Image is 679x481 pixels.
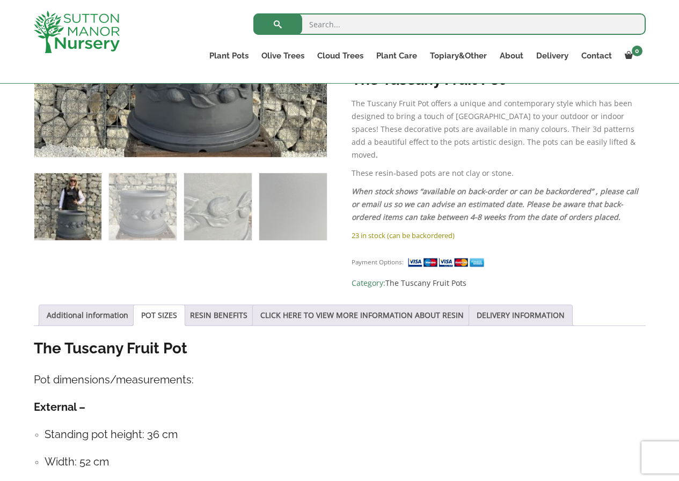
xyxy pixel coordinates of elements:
[477,305,565,325] a: DELIVERY INFORMATION
[259,173,326,240] img: The Tuscany Fruit Pot 50 Colour Charcoal - Image 4
[47,305,128,325] a: Additional information
[260,305,464,325] a: CLICK HERE TO VIEW MORE INFORMATION ABOUT RESIN
[352,258,404,266] small: Payment Options:
[45,426,646,443] h4: Standing pot height: 36 cm
[45,454,646,470] h4: Width: 52 cm
[34,11,120,53] img: logo
[352,167,645,180] p: These resin-based pots are not clay or stone.
[352,277,645,290] span: Category:
[141,305,177,325] a: POT SIZES
[385,278,466,288] a: The Tuscany Fruit Pots
[352,97,645,161] p: The Tuscany Fruit Pot offers a unique and contemporary style which has been designed to bring a t...
[203,48,255,63] a: Plant Pots
[34,401,85,413] strong: External –
[352,229,645,242] p: 23 in stock (can be backordered)
[34,173,101,240] img: The Tuscany Fruit Pot 50 Colour Charcoal
[370,48,424,63] a: Plant Care
[575,48,618,63] a: Contact
[407,257,488,268] img: payment supported
[253,13,646,35] input: Search...
[34,339,187,357] strong: The Tuscany Fruit Pot
[530,48,575,63] a: Delivery
[618,48,646,63] a: 0
[311,48,370,63] a: Cloud Trees
[255,48,311,63] a: Olive Trees
[352,186,638,222] em: When stock shows “available on back-order or can be backordered” , please call or email us so we ...
[632,46,643,56] span: 0
[493,48,530,63] a: About
[184,173,251,240] img: The Tuscany Fruit Pot 50 Colour Charcoal - Image 3
[34,372,646,388] h4: Pot dimensions/measurements:
[376,150,378,160] strong: .
[424,48,493,63] a: Topiary&Other
[190,305,247,325] a: RESIN BENEFITS
[109,173,176,240] img: The Tuscany Fruit Pot 50 Colour Charcoal - Image 2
